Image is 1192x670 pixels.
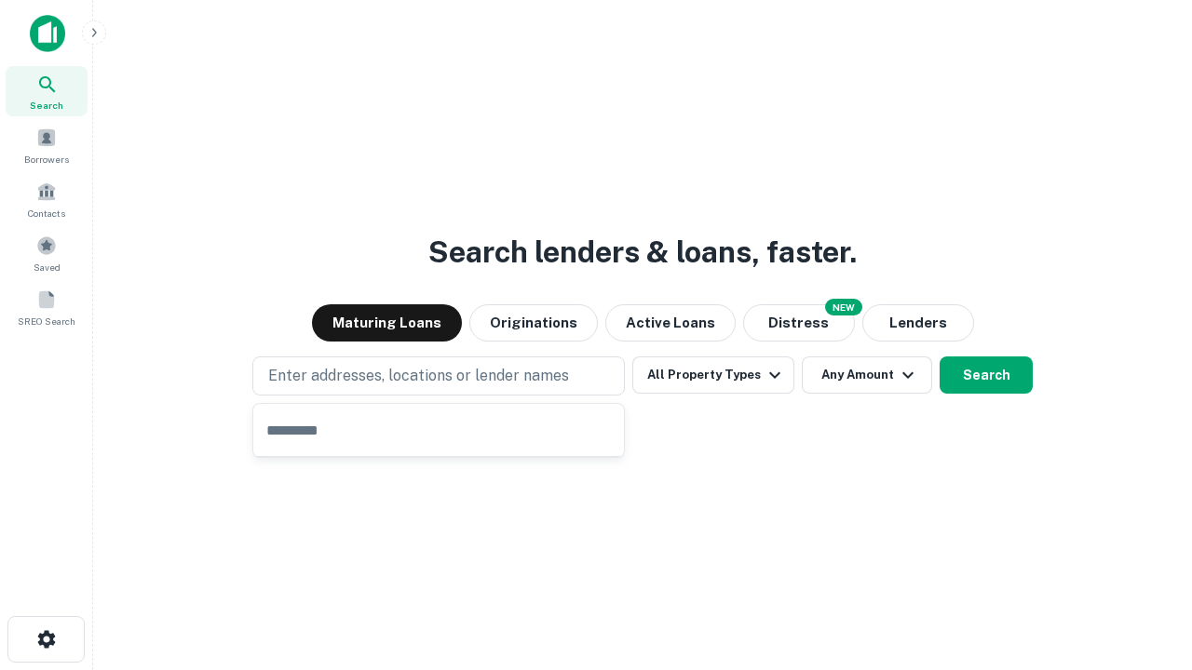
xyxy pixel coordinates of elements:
a: Borrowers [6,120,88,170]
button: Search distressed loans with lien and other non-mortgage details. [743,304,855,342]
a: Search [6,66,88,116]
button: Lenders [862,304,974,342]
button: Any Amount [802,356,932,394]
div: NEW [825,299,862,315]
span: Search [30,98,63,113]
img: capitalize-icon.png [30,15,65,52]
h3: Search lenders & loans, faster. [428,230,857,275]
span: Saved [34,260,61,275]
p: Enter addresses, locations or lender names [268,365,569,387]
span: Borrowers [24,152,69,167]
a: Saved [6,228,88,278]
button: Active Loans [605,304,736,342]
span: Contacts [28,206,65,221]
a: Contacts [6,174,88,224]
iframe: Chat Widget [1099,462,1192,551]
a: SREO Search [6,282,88,332]
button: Enter addresses, locations or lender names [252,356,625,395]
span: SREO Search [18,314,75,328]
button: All Property Types [632,356,794,394]
button: Search [940,356,1033,394]
button: Maturing Loans [312,304,462,342]
button: Originations [469,304,598,342]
